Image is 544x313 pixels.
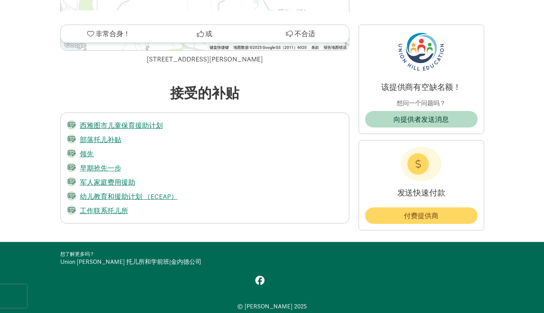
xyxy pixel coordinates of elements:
a: 军人家庭费用援助 [80,178,135,187]
button: 不合适 [253,25,349,43]
div: | [60,257,268,267]
a: 工作联系托儿所 [80,206,128,215]
span: 非常合身！ [96,29,130,39]
font: 向提供者发送消息 [394,115,449,124]
button: 键盘快捷键 [210,45,229,50]
a: 早期抢先一步 [80,164,121,172]
a: Union [PERSON_NAME] 托儿所和学前班 [60,258,169,266]
p: 想问一个问题吗？ [365,99,478,108]
button: 或 [157,25,253,43]
font: 付费提供商 [404,211,438,220]
a: 报告地图错误 [324,45,347,50]
a: 在 Google 地图中打开此区域（会打开一个新窗口） [63,40,88,50]
div: [STREET_ADDRESS][PERSON_NAME] [60,54,349,64]
button: 向提供者发送消息 [365,111,478,128]
div: © [PERSON_NAME] 2025 [60,302,484,311]
a: 部落托儿补贴 [80,135,121,144]
strong: 想了解更多吗？ [60,251,95,257]
button: 非常合身！ [61,25,157,43]
a: 条款（在新标签页中打开） [311,45,319,50]
span: 不合适 [294,29,315,39]
a: 西雅图市儿童保育援助计划 [80,121,163,130]
img: Provider logo [398,31,444,73]
a: 幼儿教育和援助计划 （ECEAP） [80,192,178,201]
span: 或 [205,29,212,39]
p: 该提供商有空缺名额！ [365,82,478,93]
div: 接受的补贴 [60,83,349,103]
p: 发送快速付款 [365,181,478,204]
span: 地图数据 ©2025 Google GS（2011）6020 [233,45,307,50]
a: 金内德公司 [171,258,202,266]
a: 领先 [80,149,94,158]
img: 谷歌 [63,40,88,50]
